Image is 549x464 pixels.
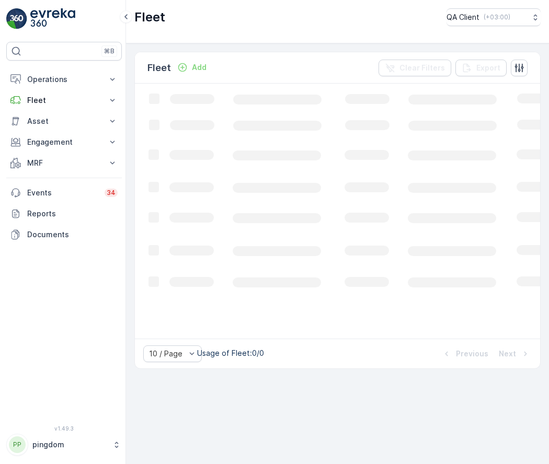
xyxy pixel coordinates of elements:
[27,95,101,106] p: Fleet
[27,208,118,219] p: Reports
[30,8,75,29] img: logo_light-DOdMpM7g.png
[499,349,516,359] p: Next
[192,62,207,73] p: Add
[456,349,488,359] p: Previous
[6,434,122,456] button: PPpingdom
[27,188,98,198] p: Events
[9,436,26,453] div: PP
[447,12,479,22] p: QA Client
[6,132,122,153] button: Engagement
[6,90,122,111] button: Fleet
[6,182,122,203] a: Events34
[6,203,122,224] a: Reports
[498,347,532,360] button: Next
[476,63,500,73] p: Export
[147,61,171,75] p: Fleet
[104,47,115,55] p: ⌘B
[32,439,107,450] p: pingdom
[6,224,122,245] a: Documents
[27,137,101,147] p: Engagement
[27,116,101,126] p: Asset
[134,9,165,26] p: Fleet
[6,8,27,29] img: logo
[6,69,122,90] button: Operations
[197,348,264,358] p: Usage of Fleet : 0/0
[27,158,101,168] p: MRF
[399,63,445,73] p: Clear Filters
[6,425,122,432] span: v 1.49.3
[455,60,507,76] button: Export
[6,153,122,173] button: MRF
[484,13,510,21] p: ( +03:00 )
[447,8,541,26] button: QA Client(+03:00)
[27,74,101,85] p: Operations
[6,111,122,132] button: Asset
[440,347,489,360] button: Previous
[27,229,118,240] p: Documents
[173,61,211,74] button: Add
[379,60,451,76] button: Clear Filters
[107,189,116,197] p: 34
